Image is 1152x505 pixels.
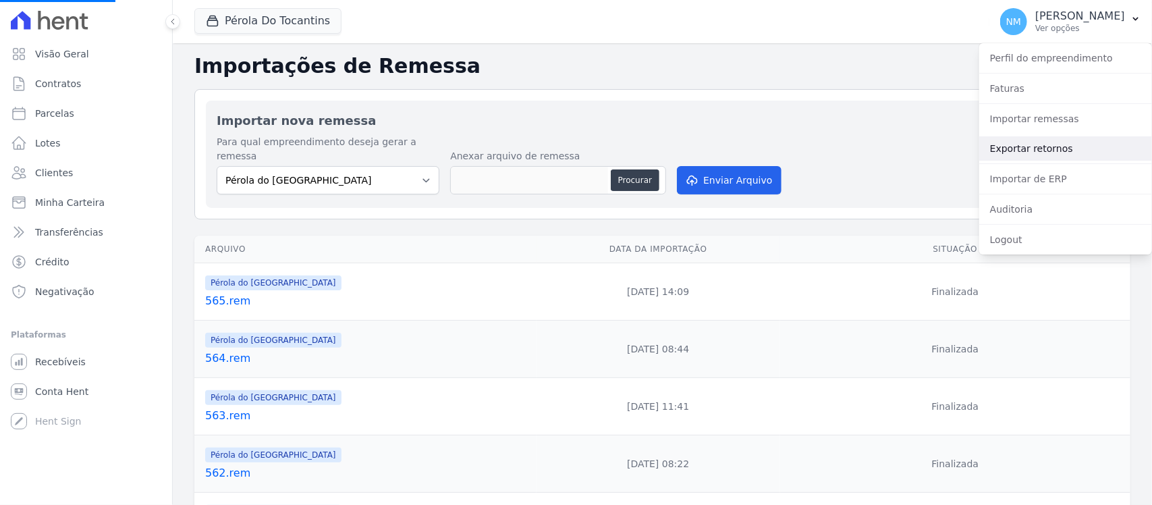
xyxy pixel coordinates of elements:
[35,255,70,269] span: Crédito
[35,285,94,298] span: Negativação
[1006,17,1022,26] span: NM
[5,70,167,97] a: Contratos
[205,275,341,290] span: Pérola do [GEOGRAPHIC_DATA]
[780,378,1130,435] td: Finalizada
[780,435,1130,493] td: Finalizada
[205,465,531,481] a: 562.rem
[194,8,341,34] button: Pérola Do Tocantins
[5,248,167,275] a: Crédito
[205,448,341,462] span: Pérola do [GEOGRAPHIC_DATA]
[537,435,780,493] td: [DATE] 08:22
[35,355,86,369] span: Recebíveis
[780,236,1130,263] th: Situação
[194,236,537,263] th: Arquivo
[205,350,531,367] a: 564.rem
[205,408,531,424] a: 563.rem
[979,107,1152,131] a: Importar remessas
[537,378,780,435] td: [DATE] 11:41
[5,348,167,375] a: Recebíveis
[979,167,1152,191] a: Importar de ERP
[780,263,1130,321] td: Finalizada
[5,378,167,405] a: Conta Hent
[35,385,88,398] span: Conta Hent
[5,130,167,157] a: Lotes
[5,159,167,186] a: Clientes
[537,236,780,263] th: Data da Importação
[35,166,73,180] span: Clientes
[979,76,1152,101] a: Faturas
[35,225,103,239] span: Transferências
[217,111,1108,130] h2: Importar nova remessa
[979,228,1152,252] a: Logout
[11,327,161,343] div: Plataformas
[537,263,780,321] td: [DATE] 14:09
[217,135,439,163] label: Para qual empreendimento deseja gerar a remessa
[450,149,666,163] label: Anexar arquivo de remessa
[5,41,167,68] a: Visão Geral
[5,219,167,246] a: Transferências
[780,321,1130,378] td: Finalizada
[205,390,341,405] span: Pérola do [GEOGRAPHIC_DATA]
[979,197,1152,221] a: Auditoria
[611,169,659,191] button: Procurar
[35,77,81,90] span: Contratos
[979,136,1152,161] a: Exportar retornos
[5,278,167,305] a: Negativação
[35,107,74,120] span: Parcelas
[5,189,167,216] a: Minha Carteira
[35,136,61,150] span: Lotes
[194,54,1130,78] h2: Importações de Remessa
[205,293,531,309] a: 565.rem
[5,100,167,127] a: Parcelas
[1035,9,1125,23] p: [PERSON_NAME]
[35,47,89,61] span: Visão Geral
[989,3,1152,41] button: NM [PERSON_NAME] Ver opções
[537,321,780,378] td: [DATE] 08:44
[205,333,341,348] span: Pérola do [GEOGRAPHIC_DATA]
[979,46,1152,70] a: Perfil do empreendimento
[1035,23,1125,34] p: Ver opções
[35,196,105,209] span: Minha Carteira
[677,166,781,194] button: Enviar Arquivo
